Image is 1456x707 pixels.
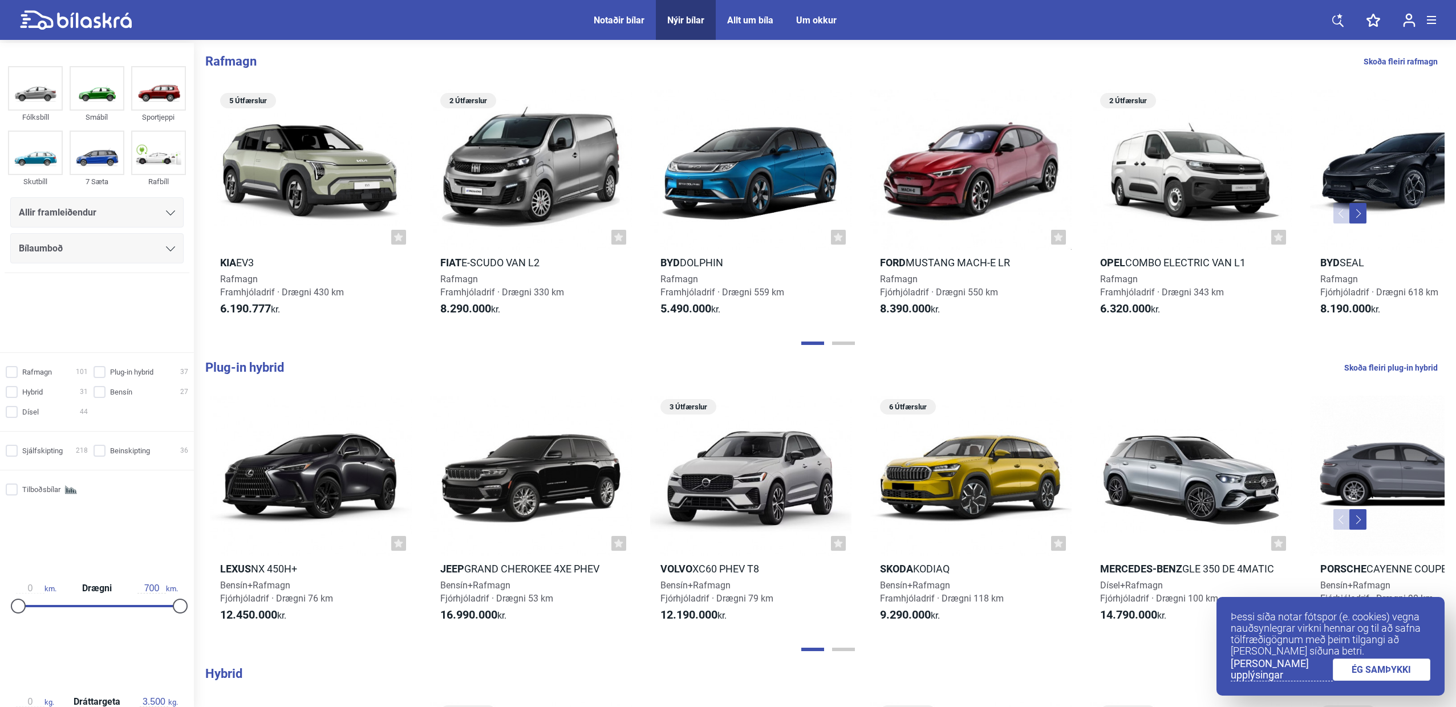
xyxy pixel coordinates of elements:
[594,15,644,26] a: Notaðir bílar
[440,302,500,316] span: kr.
[440,563,464,575] b: Jeep
[79,584,115,593] span: Drægni
[137,583,178,594] span: km.
[440,274,564,298] span: Rafmagn Framhjóladrif · Drægni 330 km
[1100,302,1151,315] b: 6.320.000
[430,256,632,269] h2: e-Scudo Van L2
[22,445,63,457] span: Sjálfskipting
[131,175,186,188] div: Rafbíll
[880,580,1004,604] span: Bensín+Rafmagn Framhjóladrif · Drægni 118 km
[796,15,837,26] a: Um okkur
[220,302,271,315] b: 6.190.777
[70,175,124,188] div: 7 Sæta
[220,274,344,298] span: Rafmagn Framhjóladrif · Drægni 430 km
[430,395,632,632] a: JeepGrand Cherokee 4xe PHEVBensín+RafmagnFjórhjóladrif · Drægni 53 km16.990.000kr.
[440,302,491,315] b: 8.290.000
[1349,509,1366,530] button: Next
[870,562,1072,575] h2: Kodiaq
[76,366,88,378] span: 101
[226,93,270,108] span: 5 Útfærslur
[832,342,855,345] button: Page 2
[650,562,852,575] h2: XC60 PHEV T8
[870,395,1072,632] a: 6 ÚtfærslurSkodaKodiaqBensín+RafmagnFramhjóladrif · Drægni 118 km9.290.000kr.
[8,175,63,188] div: Skutbíll
[205,667,242,681] b: Hybrid
[880,563,913,575] b: Skoda
[1090,256,1292,269] h2: Combo Electric Van L1
[71,697,123,706] span: Dráttargeta
[180,386,188,398] span: 27
[650,395,852,632] a: 3 ÚtfærslurVolvoXC60 PHEV T8Bensín+RafmagnFjórhjóladrif · Drægni 79 km12.190.000kr.
[16,697,54,707] span: kg.
[76,445,88,457] span: 218
[660,302,720,316] span: kr.
[801,648,824,651] button: Page 1
[1100,302,1160,316] span: kr.
[22,406,39,418] span: Dísel
[870,89,1072,326] a: FordMustang Mach-E LRRafmagnFjórhjóladrif · Drægni 550 km8.390.000kr.
[660,608,717,621] b: 12.190.000
[131,111,186,124] div: Sportjeppi
[220,563,251,575] b: Lexus
[22,483,60,495] span: Tilboðsbílar
[220,608,277,621] b: 12.450.000
[1320,302,1371,315] b: 8.190.000
[80,406,88,418] span: 44
[220,302,280,316] span: kr.
[210,89,412,326] a: 5 ÚtfærslurKiaEV3RafmagnFramhjóladrif · Drægni 430 km6.190.777kr.
[1320,302,1380,316] span: kr.
[1364,54,1438,69] a: Skoða fleiri rafmagn
[1231,658,1333,681] a: [PERSON_NAME] upplýsingar
[1344,360,1438,375] a: Skoða fleiri plug-in hybrid
[19,241,63,257] span: Bílaumboð
[110,366,153,378] span: Plug-in hybrid
[220,608,286,622] span: kr.
[1333,659,1431,681] a: ÉG SAMÞYKKI
[880,302,931,315] b: 8.390.000
[1106,93,1150,108] span: 2 Útfærslur
[220,580,333,604] span: Bensín+Rafmagn Fjórhjóladrif · Drægni 76 km
[660,563,692,575] b: Volvo
[1100,563,1182,575] b: Mercedes-Benz
[180,366,188,378] span: 37
[1090,562,1292,575] h2: GLE 350 de 4MATIC
[727,15,773,26] a: Allt um bíla
[70,111,124,124] div: Smábíl
[210,256,412,269] h2: EV3
[1100,274,1224,298] span: Rafmagn Framhjóladrif · Drægni 343 km
[880,608,931,621] b: 9.290.000
[1320,274,1438,298] span: Rafmagn Fjórhjóladrif · Drægni 618 km
[110,445,150,457] span: Beinskipting
[880,274,998,298] span: Rafmagn Fjórhjóladrif · Drægni 550 km
[16,583,56,594] span: km.
[1333,203,1350,224] button: Previous
[440,608,506,622] span: kr.
[210,395,412,632] a: LexusNX 450h+Bensín+RafmagnFjórhjóladrif · Drægni 76 km12.450.000kr.
[1320,580,1433,604] span: Bensín+Rafmagn Fjórhjóladrif · Drægni 90 km
[832,648,855,651] button: Page 2
[1320,257,1340,269] b: BYD
[880,257,906,269] b: Ford
[80,386,88,398] span: 31
[1403,13,1416,27] img: user-login.svg
[430,562,632,575] h2: Grand Cherokee 4xe PHEV
[19,205,96,221] span: Allir framleiðendur
[140,697,178,707] span: kg.
[180,445,188,457] span: 36
[667,15,704,26] div: Nýir bílar
[205,360,284,375] b: Plug-in hybrid
[220,257,236,269] b: Kia
[110,386,132,398] span: Bensín
[886,399,930,415] span: 6 Útfærslur
[660,580,773,604] span: Bensín+Rafmagn Fjórhjóladrif · Drægni 79 km
[8,111,63,124] div: Fólksbíll
[440,580,553,604] span: Bensín+Rafmagn Fjórhjóladrif · Drægni 53 km
[210,562,412,575] h2: NX 450h+
[1100,608,1166,622] span: kr.
[440,608,497,621] b: 16.990.000
[1333,509,1350,530] button: Previous
[1100,608,1157,621] b: 14.790.000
